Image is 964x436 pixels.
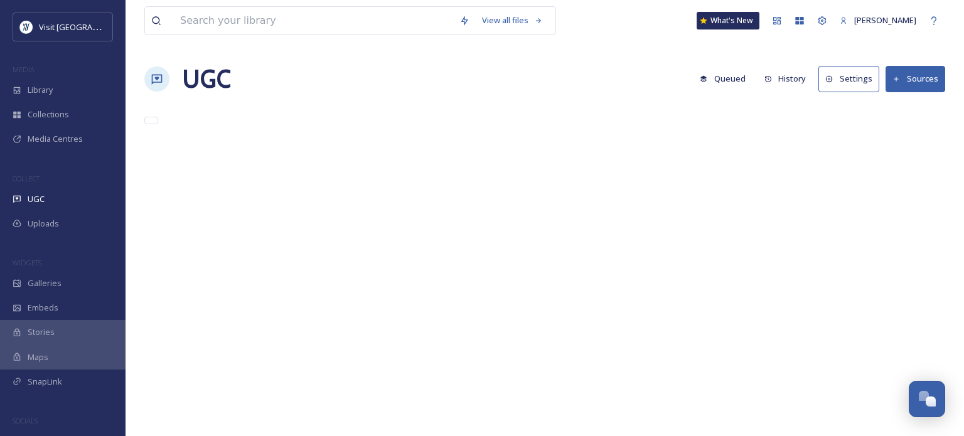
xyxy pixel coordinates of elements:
[174,7,453,35] input: Search your library
[854,14,916,26] span: [PERSON_NAME]
[28,218,59,230] span: Uploads
[909,381,945,417] button: Open Chat
[886,66,945,92] button: Sources
[818,66,886,92] a: Settings
[28,109,69,120] span: Collections
[39,21,136,33] span: Visit [GEOGRAPHIC_DATA]
[818,66,879,92] button: Settings
[20,21,33,33] img: Untitled%20design%20%2897%29.png
[13,174,40,183] span: COLLECT
[697,12,759,29] a: What's New
[833,8,923,33] a: [PERSON_NAME]
[28,302,58,314] span: Embeds
[28,376,62,388] span: SnapLink
[28,84,53,96] span: Library
[28,277,62,289] span: Galleries
[758,66,819,91] a: History
[28,326,55,338] span: Stories
[182,60,231,98] a: UGC
[28,133,83,145] span: Media Centres
[13,65,35,74] span: MEDIA
[28,193,45,205] span: UGC
[758,66,813,91] button: History
[694,66,752,91] button: Queued
[28,351,48,363] span: Maps
[13,416,38,425] span: SOCIALS
[13,258,41,267] span: WIDGETS
[476,8,549,33] a: View all files
[694,66,758,91] a: Queued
